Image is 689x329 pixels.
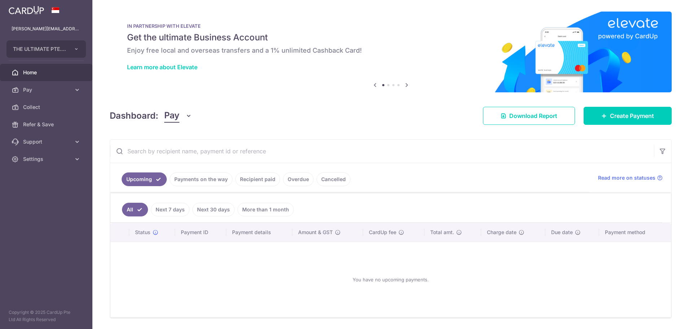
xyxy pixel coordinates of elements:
[122,172,167,186] a: Upcoming
[135,229,151,236] span: Status
[509,111,557,120] span: Download Report
[151,203,189,216] a: Next 7 days
[235,172,280,186] a: Recipient paid
[164,109,179,123] span: Pay
[610,111,654,120] span: Create Payment
[283,172,314,186] a: Overdue
[122,203,148,216] a: All
[127,63,197,71] a: Learn more about Elevate
[12,25,81,32] p: [PERSON_NAME][EMAIL_ADDRESS][DOMAIN_NAME]
[175,223,226,242] th: Payment ID
[23,86,71,93] span: Pay
[164,109,192,123] button: Pay
[317,172,350,186] a: Cancelled
[23,104,71,111] span: Collect
[119,248,662,311] div: You have no upcoming payments.
[584,107,672,125] a: Create Payment
[170,172,232,186] a: Payments on the way
[13,45,66,53] span: THE ULTIMATE PTE. LTD.
[226,223,292,242] th: Payment details
[430,229,454,236] span: Total amt.
[23,155,71,163] span: Settings
[237,203,294,216] a: More than 1 month
[6,40,86,58] button: THE ULTIMATE PTE. LTD.
[551,229,573,236] span: Due date
[127,23,654,29] p: IN PARTNERSHIP WITH ELEVATE
[23,121,71,128] span: Refer & Save
[483,107,575,125] a: Download Report
[110,109,158,122] h4: Dashboard:
[127,32,654,43] h5: Get the ultimate Business Account
[298,229,333,236] span: Amount & GST
[9,6,44,14] img: CardUp
[369,229,396,236] span: CardUp fee
[598,174,663,181] a: Read more on statuses
[192,203,235,216] a: Next 30 days
[127,46,654,55] h6: Enjoy free local and overseas transfers and a 1% unlimited Cashback Card!
[23,138,71,145] span: Support
[487,229,516,236] span: Charge date
[110,140,654,163] input: Search by recipient name, payment id or reference
[598,174,655,181] span: Read more on statuses
[23,69,71,76] span: Home
[599,223,671,242] th: Payment method
[110,12,672,92] img: Renovation banner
